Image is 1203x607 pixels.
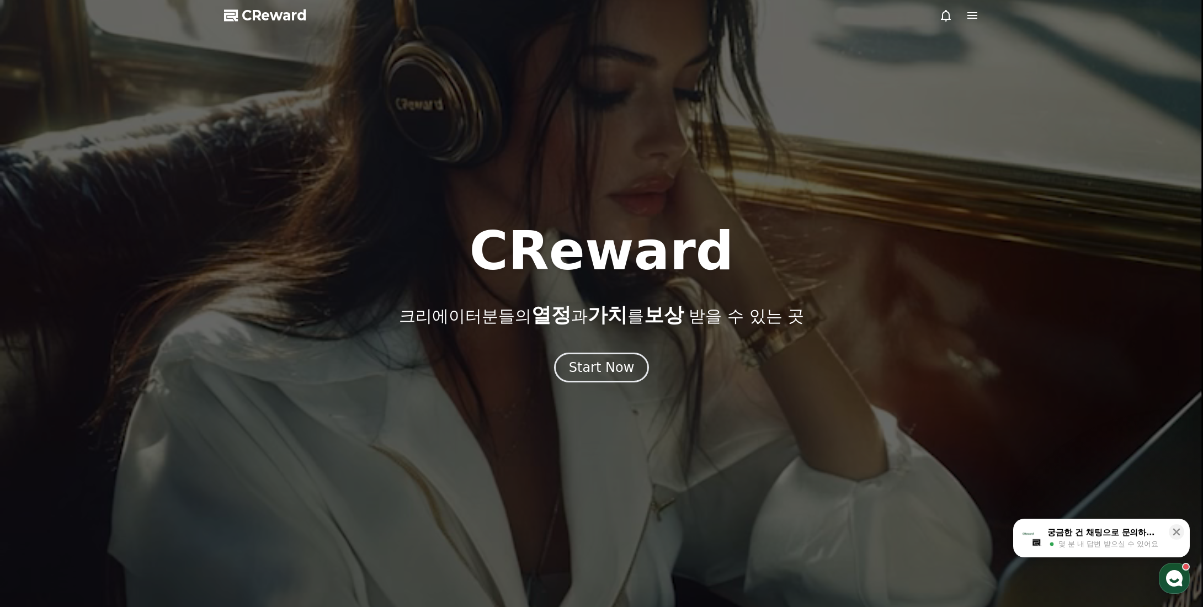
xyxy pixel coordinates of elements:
[554,364,650,374] a: Start Now
[242,7,307,24] span: CReward
[644,303,684,326] span: 보상
[531,303,571,326] span: 열정
[569,359,635,376] div: Start Now
[588,303,627,326] span: 가치
[554,353,650,382] button: Start Now
[469,225,733,278] h1: CReward
[399,304,804,326] p: 크리에이터분들의 과 를 받을 수 있는 곳
[224,7,307,24] a: CReward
